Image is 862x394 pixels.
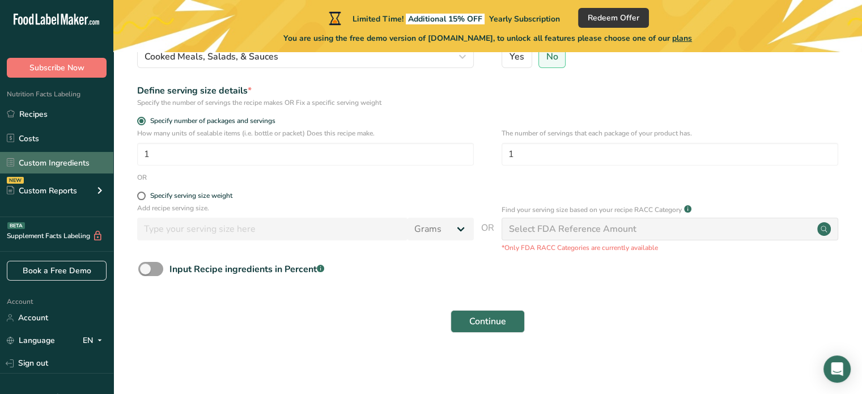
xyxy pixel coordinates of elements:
[578,8,649,28] button: Redeem Offer
[509,51,524,62] span: Yes
[145,50,278,63] span: Cooked Meals, Salads, & Sauces
[823,355,851,383] div: Open Intercom Messenger
[283,32,692,44] span: You are using the free demo version of [DOMAIN_NAME], to unlock all features please choose one of...
[169,262,324,276] div: Input Recipe ingredients in Percent
[481,221,494,253] span: OR
[546,51,558,62] span: No
[7,331,55,350] a: Language
[489,14,560,24] span: Yearly Subscription
[137,98,474,108] div: Specify the number of servings the recipe makes OR Fix a specific serving weight
[469,315,506,328] span: Continue
[137,128,474,138] p: How many units of sealable items (i.e. bottle or packet) Does this recipe make.
[137,203,474,213] p: Add recipe serving size.
[502,205,682,215] p: Find your serving size based on your recipe RACC Category
[588,12,639,24] span: Redeem Offer
[137,84,474,98] div: Define serving size details
[502,243,838,253] p: *Only FDA RACC Categories are currently available
[7,222,25,229] div: BETA
[7,58,107,78] button: Subscribe Now
[137,172,147,183] div: OR
[502,128,838,138] p: The number of servings that each package of your product has.
[7,177,24,184] div: NEW
[83,334,107,348] div: EN
[29,62,84,74] span: Subscribe Now
[7,185,77,197] div: Custom Reports
[406,14,485,24] span: Additional 15% OFF
[7,261,107,281] a: Book a Free Demo
[146,117,275,125] span: Specify number of packages and servings
[509,222,636,236] div: Select FDA Reference Amount
[451,310,525,333] button: Continue
[672,33,692,44] span: plans
[137,45,474,68] button: Cooked Meals, Salads, & Sauces
[150,192,232,200] div: Specify serving size weight
[326,11,560,25] div: Limited Time!
[137,218,407,240] input: Type your serving size here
